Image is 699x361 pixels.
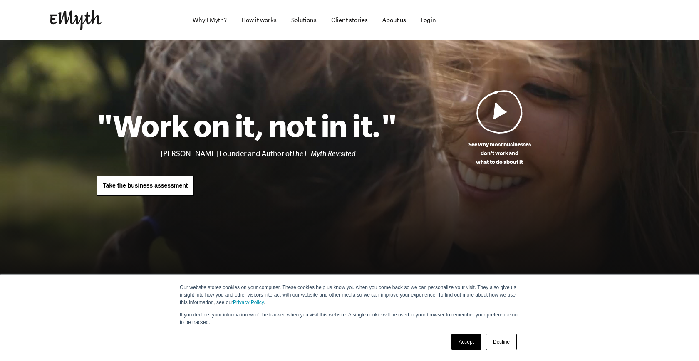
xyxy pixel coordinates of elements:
[292,149,356,158] i: The E-Myth Revisited
[476,90,523,134] img: Play Video
[486,334,517,350] a: Decline
[562,11,649,29] iframe: Embedded CTA
[397,90,602,166] a: See why most businessesdon't work andwhat to do about it
[451,334,481,350] a: Accept
[397,140,602,166] p: See why most businesses don't work and what to do about it
[97,107,397,143] h1: "Work on it, not in it."
[180,284,519,306] p: Our website stores cookies on your computer. These cookies help us know you when you come back so...
[161,148,397,160] li: [PERSON_NAME] Founder and Author of
[50,10,102,30] img: EMyth
[103,182,188,189] span: Take the business assessment
[180,311,519,326] p: If you decline, your information won’t be tracked when you visit this website. A single cookie wi...
[470,11,558,29] iframe: Embedded CTA
[233,299,264,305] a: Privacy Policy
[97,176,194,196] a: Take the business assessment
